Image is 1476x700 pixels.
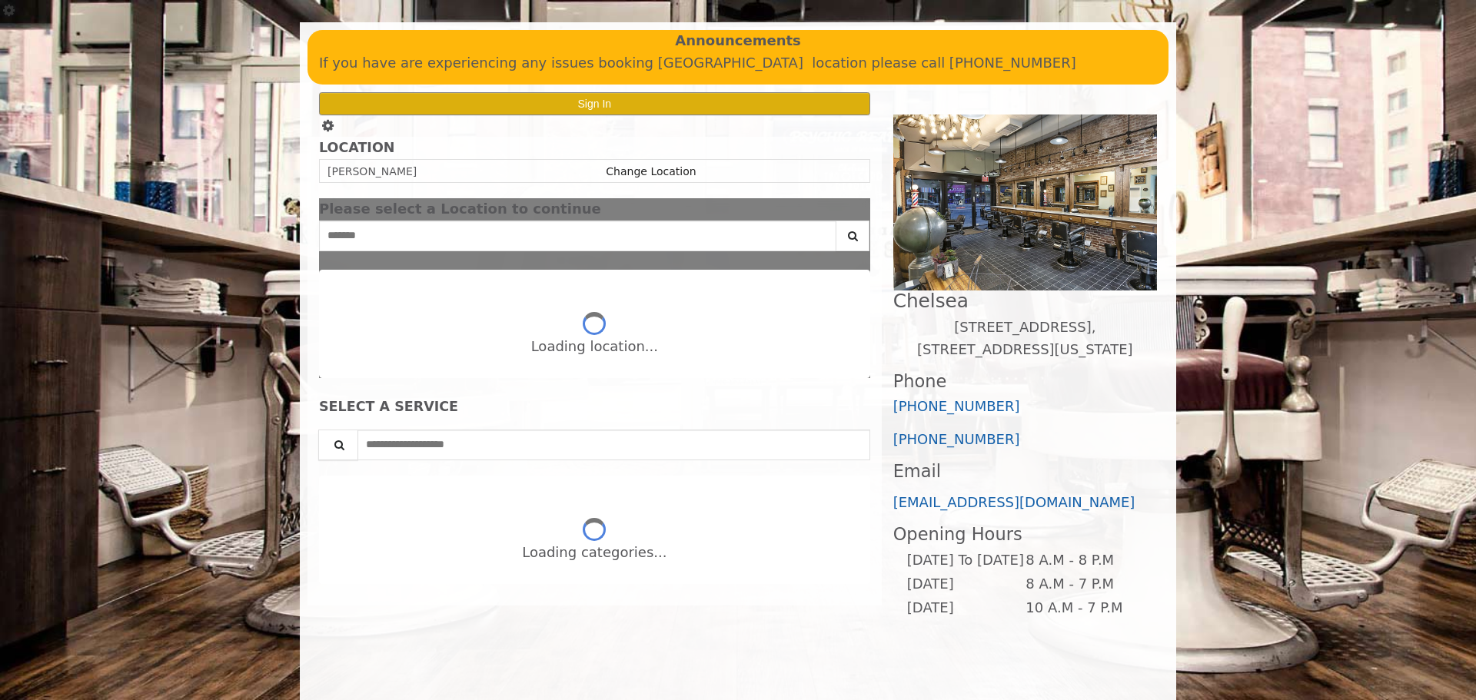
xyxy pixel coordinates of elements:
button: close dialog [847,204,870,214]
a: Change Location [606,165,696,177]
a: [EMAIL_ADDRESS][DOMAIN_NAME] [893,494,1135,510]
td: 8 A.M - 7 P.M [1025,572,1144,596]
button: Sign In [319,92,870,114]
h3: Opening Hours [893,525,1157,544]
i: Search button [844,231,862,241]
div: Center Select [319,221,870,259]
h3: Email [893,462,1157,481]
p: [STREET_ADDRESS],[STREET_ADDRESS][US_STATE] [893,317,1157,361]
td: [DATE] [906,572,1025,596]
span: Please select a Location to continue [319,201,601,217]
span: [PERSON_NAME] [327,165,417,177]
a: [PHONE_NUMBER] [893,398,1020,414]
p: If you have are experiencing any issues booking [GEOGRAPHIC_DATA] location please call [PHONE_NUM... [319,52,1157,75]
td: [DATE] To [DATE] [906,549,1025,572]
td: 10 A.M - 7 P.M [1025,596,1144,620]
input: Search Center [319,221,836,251]
div: Loading categories... [522,542,667,564]
td: [DATE] [906,596,1025,620]
div: SELECT A SERVICE [319,400,870,414]
h3: Phone [893,372,1157,391]
div: Loading location... [531,336,658,358]
h2: Chelsea [893,290,1157,311]
b: Announcements [675,30,801,52]
b: LOCATION [319,140,394,155]
td: 8 A.M - 8 P.M [1025,549,1144,572]
a: [PHONE_NUMBER] [893,431,1020,447]
button: Service Search [318,430,358,460]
